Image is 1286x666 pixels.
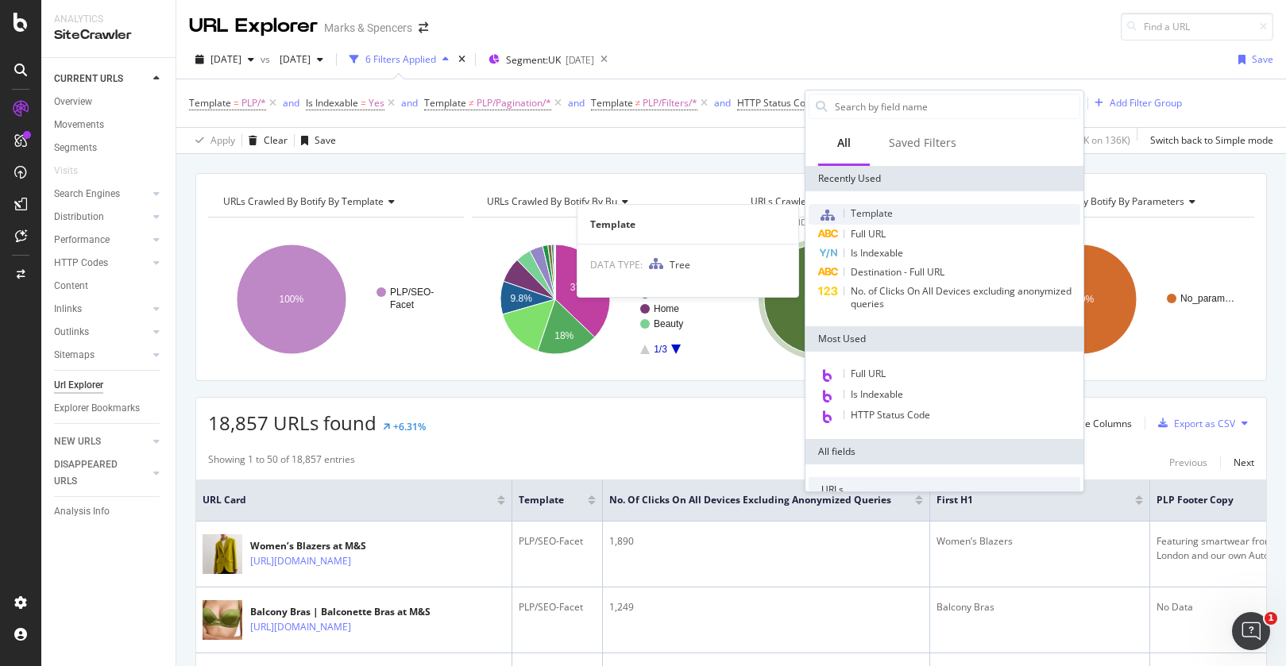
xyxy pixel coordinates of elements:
[937,600,1143,614] div: Balcony Bras
[324,20,412,36] div: Marks & Spencers
[241,92,266,114] span: PLP/*
[220,189,450,214] h4: URLs Crawled By Botify By template
[273,52,311,66] span: 2025 Aug. 30th
[519,534,596,549] div: PLP/SEO-Facet
[401,95,418,110] button: and
[250,553,351,569] a: [URL][DOMAIN_NAME]
[469,96,474,110] span: ≠
[189,96,231,110] span: Template
[54,232,149,248] a: Performance
[1234,452,1254,472] button: Next
[424,96,466,110] span: Template
[1169,456,1207,469] div: Previous
[1121,13,1273,40] input: Find a URL
[54,71,149,87] a: CURRENT URLS
[54,117,104,133] div: Movements
[1234,456,1254,469] div: Next
[210,133,235,147] div: Apply
[54,255,108,271] div: HTTP Codes
[54,347,95,364] div: Sitemaps
[714,96,731,110] div: and
[361,96,366,110] span: =
[250,619,351,635] a: [URL][DOMAIN_NAME]
[736,230,988,368] svg: A chart.
[837,135,851,151] div: All
[315,133,336,147] div: Save
[54,347,149,364] a: Sitemaps
[751,194,904,208] span: URLs Crawled By Botify By division
[1169,452,1207,472] button: Previous
[510,293,532,304] text: 9.8%
[1232,47,1273,72] button: Save
[635,96,641,110] span: ≠
[747,189,977,214] h4: URLs Crawled By Botify By division
[1110,96,1182,110] div: Add Filter Group
[1265,612,1277,625] span: 1
[54,278,88,295] div: Content
[809,477,1080,502] div: URLs
[54,163,94,179] a: Visits
[54,186,149,202] a: Search Engines
[390,299,415,310] text: Facet
[805,166,1083,191] div: Recently Used
[54,140,97,156] div: Segments
[1252,52,1273,66] div: Save
[54,433,101,450] div: NEW URLS
[654,318,683,329] text: Beauty
[851,265,944,279] span: Destination - Full URL
[54,232,110,248] div: Performance
[283,95,299,110] button: and
[670,258,690,271] span: Tree
[1054,417,1132,430] div: Manage Columns
[54,503,110,520] div: Analysis Info
[654,303,679,314] text: Home
[54,503,164,520] a: Analysis Info
[250,605,431,619] div: Balcony Bras | Balconette Bras at M&S
[519,493,564,507] span: Template
[242,128,288,153] button: Clear
[568,96,585,110] div: and
[295,128,336,153] button: Save
[591,96,633,110] span: Template
[208,230,461,368] div: A chart.
[714,95,731,110] button: and
[54,400,140,417] div: Explorer Bookmarks
[210,52,241,66] span: 2025 Sep. 13th
[419,22,428,33] div: arrow-right-arrow-left
[208,452,355,472] div: Showing 1 to 50 of 18,857 entries
[1088,94,1182,113] button: Add Filter Group
[805,439,1083,464] div: All fields
[482,47,594,72] button: Segment:UK[DATE]
[54,377,164,394] a: Url Explorer
[455,52,469,67] div: times
[203,529,242,580] img: main image
[54,209,149,225] a: Distribution
[280,294,304,305] text: 100%
[189,47,261,72] button: [DATE]
[54,324,89,341] div: Outlinks
[390,287,434,298] text: PLP/SEO-
[54,94,164,110] a: Overview
[250,539,420,553] div: Women’s Blazers at M&S
[590,258,643,271] span: DATA TYPE:
[998,230,1251,368] div: A chart.
[189,128,235,153] button: Apply
[54,456,149,490] a: DISAPPEARED URLS
[851,284,1072,310] span: No. of Clicks On All Devices excluding anonymized queries
[208,410,377,436] span: 18,857 URLs found
[54,301,149,318] a: Inlinks
[609,600,923,614] div: 1,249
[519,600,596,614] div: PLP/SEO-Facet
[570,282,597,293] text: 37.2%
[472,230,724,368] svg: A chart.
[851,227,886,241] span: Full URL
[54,140,164,156] a: Segments
[654,344,667,355] text: 1/3
[189,13,318,40] div: URL Explorer
[1174,417,1235,430] div: Export as CSV
[54,377,103,394] div: Url Explorer
[937,534,1143,549] div: Women’s Blazers
[54,433,149,450] a: NEW URLS
[851,246,903,260] span: Is Indexable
